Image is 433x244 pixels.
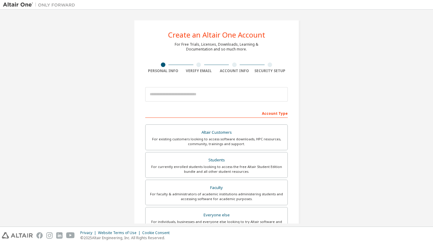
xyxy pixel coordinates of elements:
[181,69,217,73] div: Verify Email
[46,232,53,239] img: instagram.svg
[149,192,284,201] div: For faculty & administrators of academic institutions administering students and accessing softwa...
[149,211,284,219] div: Everyone else
[80,230,98,235] div: Privacy
[66,232,75,239] img: youtube.svg
[3,2,78,8] img: Altair One
[252,69,288,73] div: Security Setup
[36,232,43,239] img: facebook.svg
[168,31,265,38] div: Create an Altair One Account
[149,137,284,146] div: For existing customers looking to access software downloads, HPC resources, community, trainings ...
[175,42,258,52] div: For Free Trials, Licenses, Downloads, Learning & Documentation and so much more.
[145,108,288,118] div: Account Type
[149,184,284,192] div: Faculty
[2,232,33,239] img: altair_logo.svg
[149,128,284,137] div: Altair Customers
[145,69,181,73] div: Personal Info
[80,235,173,240] p: © 2025 Altair Engineering, Inc. All Rights Reserved.
[142,230,173,235] div: Cookie Consent
[98,230,142,235] div: Website Terms of Use
[149,164,284,174] div: For currently enrolled students looking to access the free Altair Student Edition bundle and all ...
[149,219,284,229] div: For individuals, businesses and everyone else looking to try Altair software and explore our prod...
[149,156,284,164] div: Students
[56,232,63,239] img: linkedin.svg
[216,69,252,73] div: Account Info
